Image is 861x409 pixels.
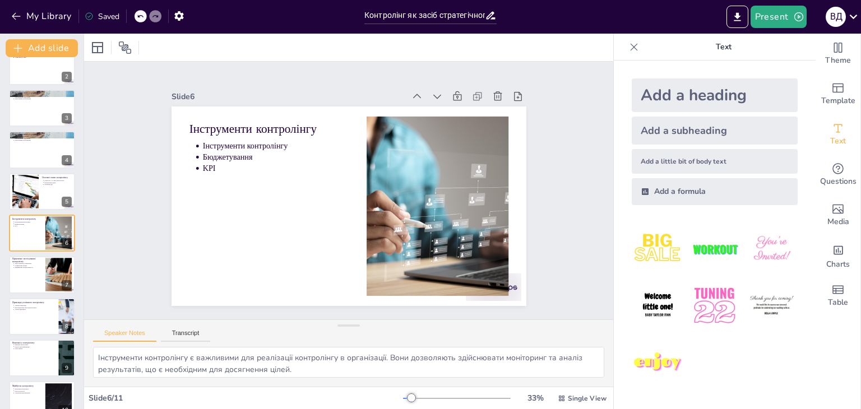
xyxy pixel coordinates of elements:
div: Add images, graphics, shapes or video [816,195,860,235]
p: Опір змінам [15,348,55,350]
div: Saved [85,11,119,22]
div: 5 [62,197,72,207]
span: Media [827,216,849,228]
div: 6 [9,215,75,252]
img: 6.jpeg [746,280,798,332]
p: Адаптація до змін [15,56,72,58]
div: 3 [62,113,72,123]
img: 3.jpeg [746,223,798,275]
img: 2.jpeg [688,223,740,275]
p: Підвищення продуктивності [15,267,42,269]
div: 7 [9,256,75,293]
span: Charts [826,258,850,271]
img: 4.jpeg [632,280,684,332]
img: 1.jpeg [632,223,684,275]
p: Застосування в управлінні [15,263,42,265]
img: 5.jpeg [688,280,740,332]
div: 3 [9,90,75,127]
div: Add a table [816,276,860,316]
p: Визначення відхилень [15,94,72,96]
p: [PERSON_NAME] контролінгу [44,179,72,182]
div: Get real-time input from your audience [816,155,860,195]
p: Успішні приклади [15,304,55,306]
p: Корекція дій [44,183,72,185]
div: 9 [62,363,72,373]
button: В Д [826,6,846,28]
p: Визначення цілей [44,182,72,184]
button: My Library [8,7,76,25]
span: Questions [820,175,857,188]
input: Insert title [364,7,485,24]
p: Недостатня інформація [15,346,55,348]
div: 5 [9,173,75,210]
p: Основні етапи контролінгу [42,175,72,179]
span: Text [830,135,846,147]
img: 7.jpeg [632,337,684,389]
div: Add a subheading [632,117,798,145]
div: 4 [62,155,72,165]
textarea: Інструменти контролінгу є важливими для реалізації контролінгу в організації. Вони дозволяють зді... [93,347,604,378]
div: 8 [62,322,72,332]
button: Speaker Notes [93,329,156,342]
p: Інформаційна підтримка [15,137,72,140]
div: Change the overall theme [816,34,860,74]
p: Роль контролінгу в управлінні [12,91,72,95]
p: KPI [15,225,42,227]
div: 8 [9,298,75,335]
div: Add text boxes [816,114,860,155]
div: 7 [62,280,72,290]
p: Комунікація в організації [15,98,72,100]
p: KPI [319,43,374,185]
div: Add ready made slides [816,74,860,114]
p: Роль контролінгу в управлінні [12,133,72,136]
div: 6 [62,238,72,248]
p: Автоматизація процесів [15,392,42,394]
p: Інструменти контролінгу [340,36,396,179]
p: Майбутнє контролінгу [12,384,42,387]
div: 9 [9,340,75,377]
span: Position [118,41,132,54]
span: Template [821,95,855,107]
p: Аналіз відхилень [15,308,55,310]
p: Інструменти контролінгу [350,17,415,174]
p: Нові технології [15,389,42,392]
span: Theme [825,54,851,67]
div: 2 [62,72,72,82]
div: Add a formula [632,178,798,205]
p: Практичне застосування контролінгу [12,257,42,263]
span: Table [828,296,848,309]
p: Інформаційна підтримка [15,96,72,98]
p: Виклики у контролінгу [12,341,55,345]
p: Бюджетування [330,40,385,182]
button: Export to PowerPoint [726,6,748,28]
button: Transcript [161,329,211,342]
button: Add slide [6,39,78,57]
p: Оптимізація витрат [15,264,42,267]
div: Add a heading [632,78,798,112]
p: Інструменти контролінгу [15,221,42,223]
div: В Д [826,7,846,27]
p: Text [643,34,804,61]
div: Layout [89,39,107,57]
p: Інструменти контролінгу [12,217,42,221]
p: Виклики контролінгу [15,343,55,346]
button: Present [751,6,807,28]
p: Визначення відхилень [15,136,72,138]
p: Бюджетування [15,223,42,225]
div: Add charts and graphs [816,235,860,276]
div: 4 [9,131,75,168]
p: Впровадження систем контролінгу [15,306,55,309]
p: Еволюція контролінгу [15,388,42,390]
p: Приклади успішного контролінгу [12,300,55,304]
div: 2 [9,48,75,85]
div: Add a little bit of body text [632,149,798,174]
div: 33 % [522,393,549,403]
span: Single View [568,394,607,403]
div: Slide 6 / 11 [89,393,403,403]
p: Комунікація в організації [15,140,72,142]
